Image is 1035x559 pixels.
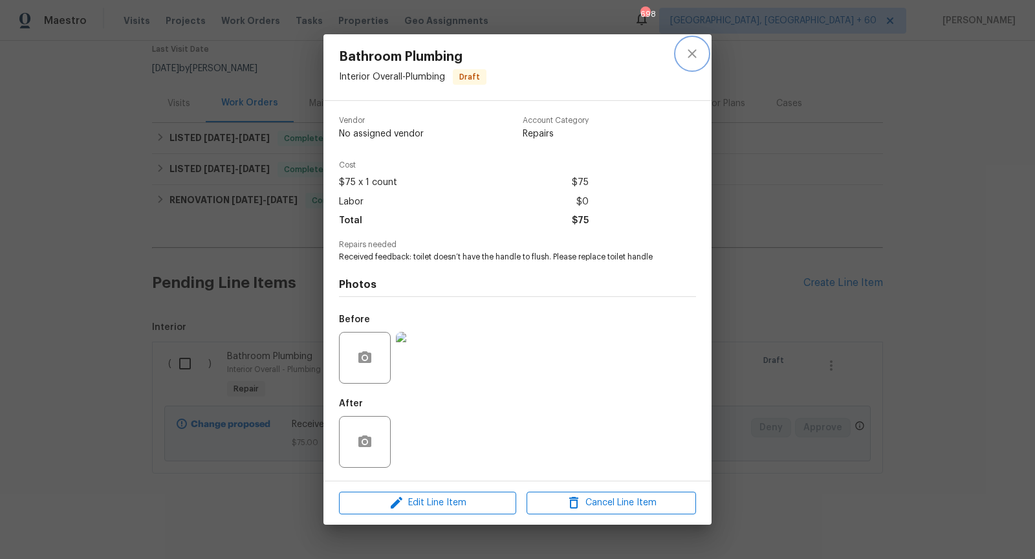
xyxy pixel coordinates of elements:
[527,492,696,514] button: Cancel Line Item
[339,116,424,125] span: Vendor
[339,278,696,291] h4: Photos
[339,127,424,140] span: No assigned vendor
[339,161,589,170] span: Cost
[572,212,589,230] span: $75
[523,127,589,140] span: Repairs
[576,193,589,212] span: $0
[339,212,362,230] span: Total
[523,116,589,125] span: Account Category
[339,72,445,82] span: Interior Overall - Plumbing
[530,495,692,511] span: Cancel Line Item
[343,495,512,511] span: Edit Line Item
[339,173,397,192] span: $75 x 1 count
[454,71,485,83] span: Draft
[339,399,363,408] h5: After
[572,173,589,192] span: $75
[339,241,696,249] span: Repairs needed
[640,8,649,21] div: 698
[339,50,486,64] span: Bathroom Plumbing
[339,252,660,263] span: Received feedback: toilet doesn’t have the handle to flush. Please replace toilet handle
[339,315,370,324] h5: Before
[339,193,364,212] span: Labor
[677,38,708,69] button: close
[339,492,516,514] button: Edit Line Item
